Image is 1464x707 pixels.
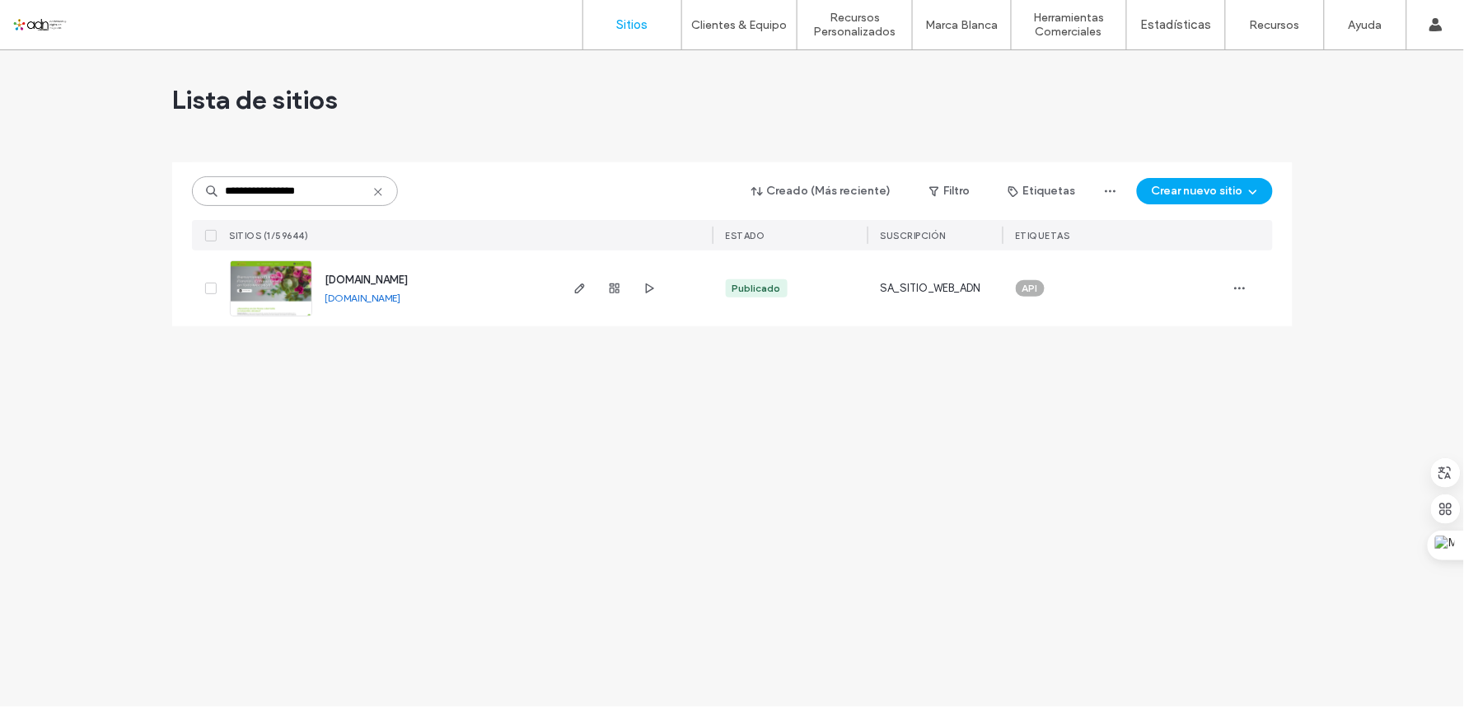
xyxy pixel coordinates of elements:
label: Recursos [1250,18,1300,32]
span: Lista de sitios [172,83,339,116]
div: Publicado [732,281,781,296]
span: Ayuda [35,12,81,26]
label: Sitios [617,17,648,32]
a: [DOMAIN_NAME] [325,274,409,286]
label: Herramientas Comerciales [1012,11,1126,39]
span: API [1022,281,1038,296]
span: ESTADO [726,230,765,241]
button: Creado (Más reciente) [737,178,906,204]
span: SA_SITIO_WEB_ADN [881,280,981,297]
button: Crear nuevo sitio [1137,178,1273,204]
label: Estadísticas [1141,17,1212,32]
label: Marca Blanca [926,18,999,32]
label: Recursos Personalizados [797,11,912,39]
label: Clientes & Equipo [692,18,788,32]
label: Ayuda [1349,18,1382,32]
button: Filtro [913,178,987,204]
span: Suscripción [881,230,947,241]
button: Etiquetas [994,178,1091,204]
a: [DOMAIN_NAME] [325,292,401,304]
span: ETIQUETAS [1016,230,1071,241]
span: SITIOS (1/59644) [230,230,309,241]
